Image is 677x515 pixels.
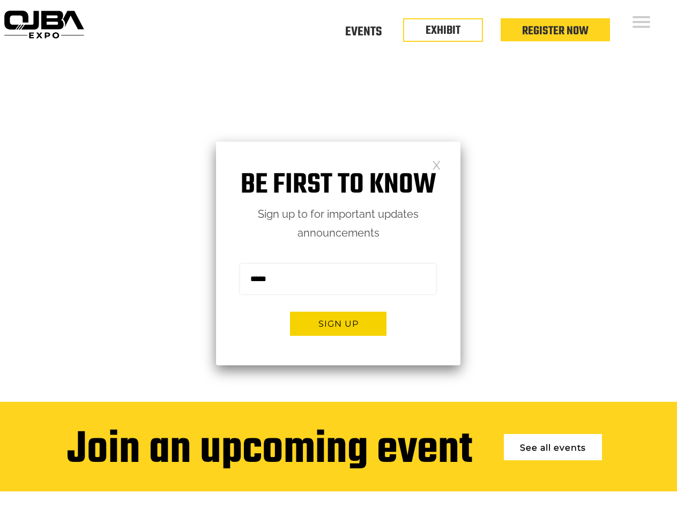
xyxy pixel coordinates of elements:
a: See all events [504,434,602,460]
p: Sign up to for important updates announcements [216,205,460,242]
button: Sign up [290,312,386,336]
div: Join an upcoming event [67,426,472,475]
h1: Be first to know [216,168,460,202]
a: EXHIBIT [426,21,460,40]
a: Register Now [522,22,589,40]
a: Close [432,160,441,169]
